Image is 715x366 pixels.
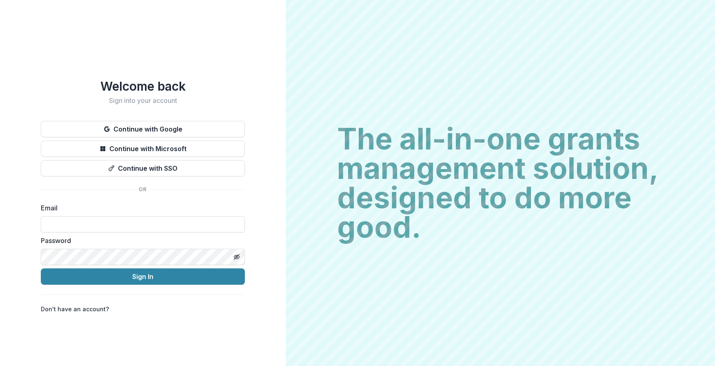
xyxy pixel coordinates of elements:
button: Continue with Google [41,121,245,137]
button: Sign In [41,268,245,285]
label: Password [41,236,240,245]
button: Continue with SSO [41,160,245,176]
h2: Sign into your account [41,97,245,105]
label: Email [41,203,240,213]
button: Toggle password visibility [230,250,243,263]
p: Don't have an account? [41,305,109,313]
button: Continue with Microsoft [41,141,245,157]
h1: Welcome back [41,79,245,94]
